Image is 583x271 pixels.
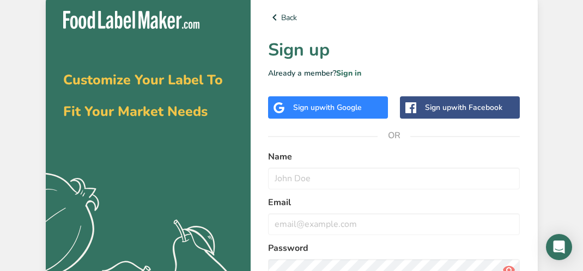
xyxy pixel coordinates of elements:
img: Food Label Maker [63,11,199,29]
span: Customize Your Label To Fit Your Market Needs [63,71,223,121]
span: with Google [319,102,362,113]
h1: Sign up [268,37,520,63]
input: John Doe [268,168,520,189]
a: Back [268,11,520,24]
a: Sign in [336,68,361,78]
label: Email [268,196,520,209]
label: Password [268,242,520,255]
span: OR [378,119,410,152]
label: Name [268,150,520,163]
p: Already a member? [268,67,520,79]
input: email@example.com [268,213,520,235]
div: Sign up [293,102,362,113]
div: Open Intercom Messenger [546,234,572,260]
div: Sign up [425,102,502,113]
span: with Facebook [451,102,502,113]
